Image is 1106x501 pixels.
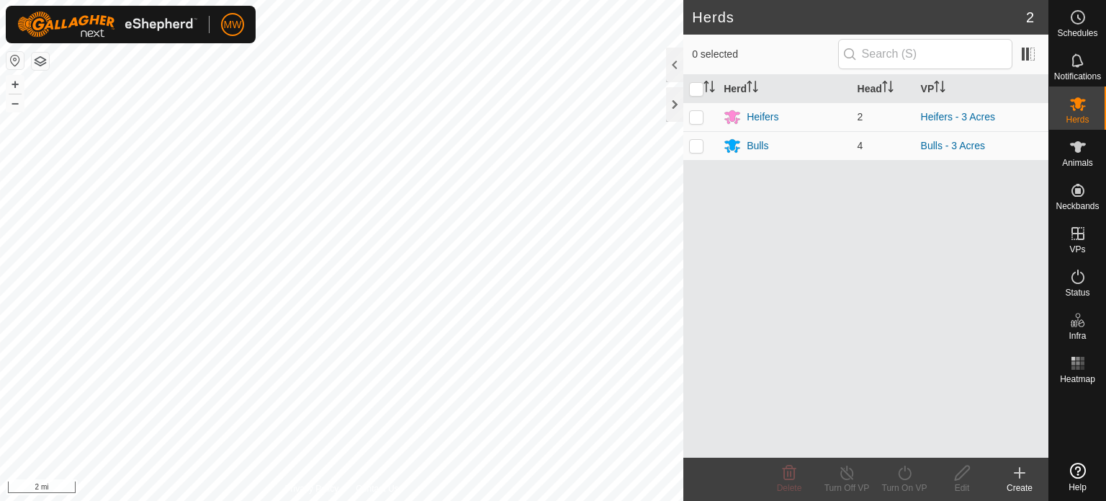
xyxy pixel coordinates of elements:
span: Neckbands [1056,202,1099,210]
span: Infra [1069,332,1086,340]
span: Notifications [1054,72,1101,81]
span: Animals [1062,159,1093,167]
button: – [6,94,24,112]
p-sorticon: Activate to sort [934,83,945,94]
a: Help [1049,457,1106,497]
span: Heatmap [1060,375,1095,383]
th: Herd [718,75,851,103]
p-sorticon: Activate to sort [882,83,894,94]
span: VPs [1069,245,1085,254]
th: Head [852,75,915,103]
span: 0 selected [692,47,837,62]
img: Gallagher Logo [17,12,197,37]
span: 2 [1026,6,1034,28]
button: Map Layers [32,53,49,70]
span: Herds [1066,115,1089,124]
button: Reset Map [6,52,24,69]
input: Search (S) [838,39,1012,69]
button: + [6,76,24,93]
div: Turn On VP [876,482,933,495]
span: 4 [858,140,863,151]
span: Delete [777,483,802,493]
span: 2 [858,111,863,123]
div: Edit [933,482,991,495]
div: Bulls [747,138,768,154]
div: Heifers [747,110,778,125]
span: Status [1065,288,1089,297]
a: Privacy Policy [285,482,339,495]
a: Bulls - 3 Acres [921,140,985,151]
a: Contact Us [356,482,398,495]
span: Schedules [1057,29,1097,37]
a: Heifers - 3 Acres [921,111,995,123]
span: MW [224,17,242,32]
h2: Herds [692,9,1026,26]
div: Turn Off VP [818,482,876,495]
p-sorticon: Activate to sort [747,83,758,94]
div: Create [991,482,1048,495]
th: VP [915,75,1048,103]
span: Help [1069,483,1087,492]
p-sorticon: Activate to sort [703,83,715,94]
